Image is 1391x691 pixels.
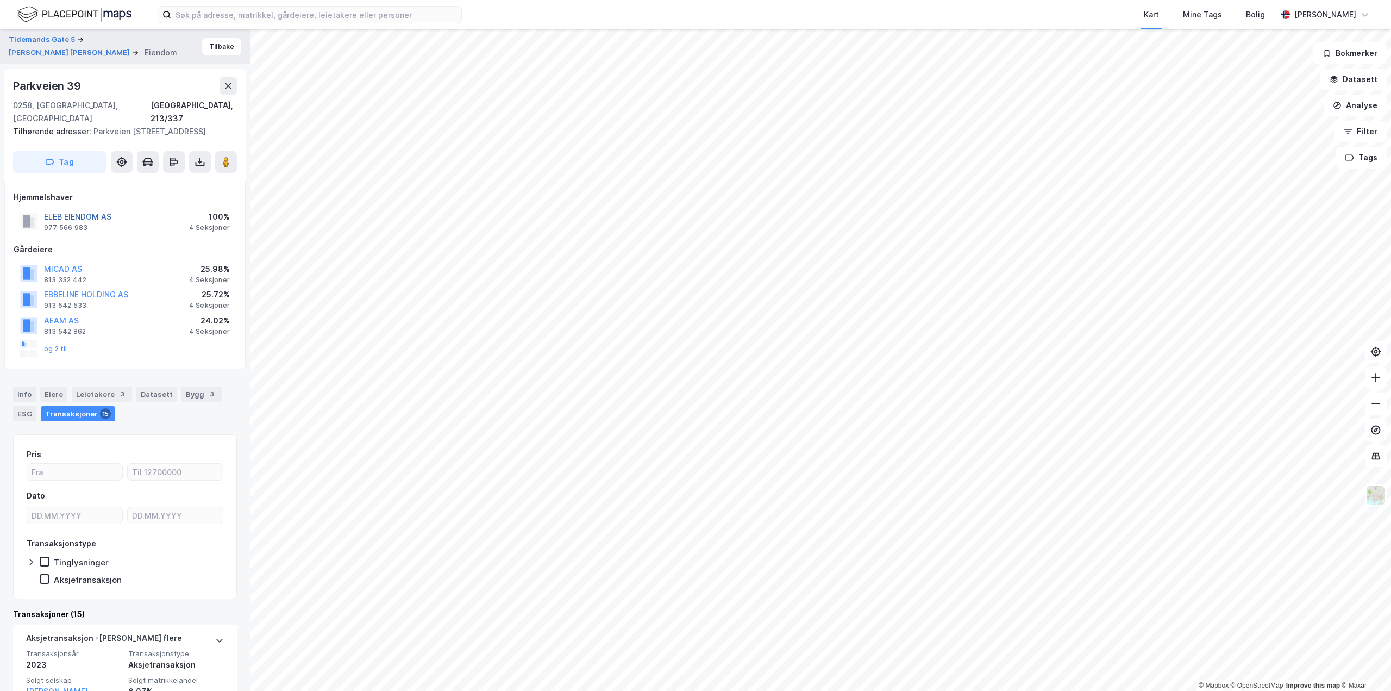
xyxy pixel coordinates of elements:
[189,223,230,232] div: 4 Seksjoner
[26,649,122,658] span: Transaksjonsår
[13,406,36,421] div: ESG
[1313,42,1387,64] button: Bokmerker
[44,223,87,232] div: 977 566 983
[44,276,86,284] div: 813 332 442
[9,34,77,45] button: Tidemands Gate 5
[1334,121,1387,142] button: Filter
[136,387,177,402] div: Datasett
[1286,682,1340,689] a: Improve this map
[17,5,131,24] img: logo.f888ab2527a4732fd821a326f86c7f29.svg
[202,38,241,55] button: Tilbake
[27,489,45,502] div: Dato
[1199,682,1229,689] a: Mapbox
[44,327,86,336] div: 813 542 862
[27,464,122,480] input: Fra
[27,537,96,550] div: Transaksjonstype
[1246,8,1265,21] div: Bolig
[128,464,223,480] input: Til 12700000
[1183,8,1222,21] div: Mine Tags
[14,243,236,256] div: Gårdeiere
[54,575,122,585] div: Aksjetransaksjon
[189,301,230,310] div: 4 Seksjoner
[27,448,41,461] div: Pris
[41,406,115,421] div: Transaksjoner
[100,408,111,419] div: 15
[1365,485,1386,506] img: Z
[13,127,93,136] span: Tilhørende adresser:
[181,387,222,402] div: Bygg
[1144,8,1159,21] div: Kart
[44,301,86,310] div: 913 542 533
[189,288,230,301] div: 25.72%
[1294,8,1356,21] div: [PERSON_NAME]
[13,99,151,125] div: 0258, [GEOGRAPHIC_DATA], [GEOGRAPHIC_DATA]
[1320,69,1387,90] button: Datasett
[72,387,132,402] div: Leietakere
[151,99,237,125] div: [GEOGRAPHIC_DATA], 213/337
[128,507,223,524] input: DD.MM.YYYY
[189,327,230,336] div: 4 Seksjoner
[1324,95,1387,116] button: Analyse
[117,389,128,400] div: 3
[128,649,224,658] span: Transaksjonstype
[26,676,122,685] span: Solgt selskap
[13,608,237,621] div: Transaksjoner (15)
[9,47,132,58] button: [PERSON_NAME] [PERSON_NAME]
[128,676,224,685] span: Solgt matrikkelandel
[189,276,230,284] div: 4 Seksjoner
[13,77,83,95] div: Parkveien 39
[145,46,177,59] div: Eiendom
[13,151,106,173] button: Tag
[189,263,230,276] div: 25.98%
[171,7,461,23] input: Søk på adresse, matrikkel, gårdeiere, leietakere eller personer
[1337,639,1391,691] div: Kontrollprogram for chat
[40,387,67,402] div: Eiere
[1336,147,1387,169] button: Tags
[189,314,230,327] div: 24.02%
[128,658,224,671] div: Aksjetransaksjon
[206,389,217,400] div: 3
[1231,682,1283,689] a: OpenStreetMap
[26,658,122,671] div: 2023
[189,210,230,223] div: 100%
[27,507,122,524] input: DD.MM.YYYY
[13,387,36,402] div: Info
[14,191,236,204] div: Hjemmelshaver
[1337,639,1391,691] iframe: Chat Widget
[54,557,109,568] div: Tinglysninger
[26,632,182,649] div: Aksjetransaksjon - [PERSON_NAME] flere
[13,125,228,138] div: Parkveien [STREET_ADDRESS]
